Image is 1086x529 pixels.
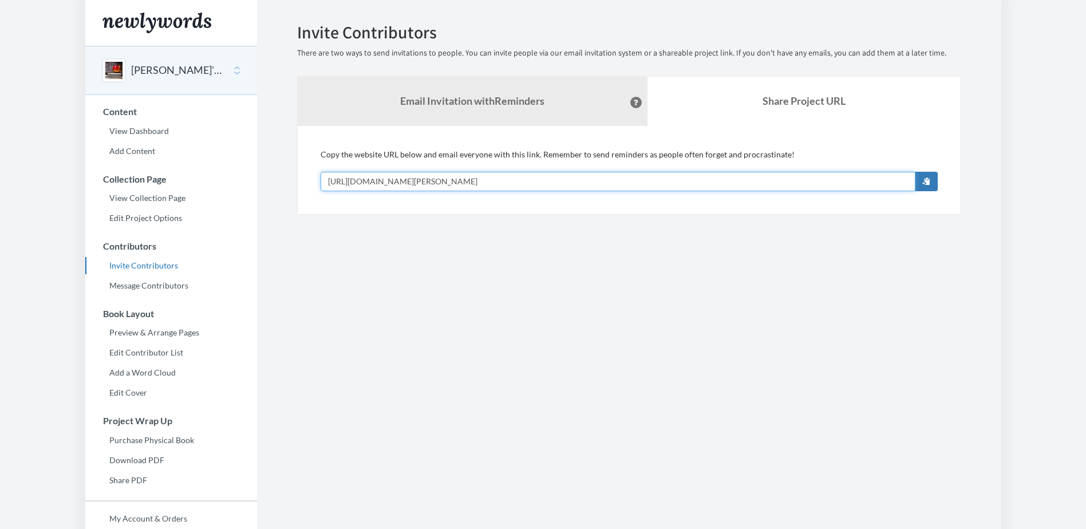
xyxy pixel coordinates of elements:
[85,452,257,469] a: Download PDF
[85,384,257,401] a: Edit Cover
[85,324,257,341] a: Preview & Arrange Pages
[85,123,257,140] a: View Dashboard
[85,510,257,527] a: My Account & Orders
[85,143,257,160] a: Add Content
[85,210,257,227] a: Edit Project Options
[85,277,257,294] a: Message Contributors
[297,48,961,59] p: There are two ways to send invitations to people. You can invite people via our email invitation ...
[321,149,938,191] div: Copy the website URL below and email everyone with this link. Remember to send reminders as peopl...
[102,13,211,33] img: Newlywords logo
[86,309,257,319] h3: Book Layout
[763,94,846,107] b: Share Project URL
[85,472,257,489] a: Share PDF
[86,416,257,426] h3: Project Wrap Up
[23,8,64,18] span: Support
[400,94,544,107] strong: Email Invitation with Reminders
[85,432,257,449] a: Purchase Physical Book
[85,190,257,207] a: View Collection Page
[297,23,961,42] h2: Invite Contributors
[85,364,257,381] a: Add a Word Cloud
[131,63,224,78] button: [PERSON_NAME]'s Next Chapter
[86,106,257,117] h3: Content
[85,344,257,361] a: Edit Contributor List
[86,174,257,184] h3: Collection Page
[86,241,257,251] h3: Contributors
[85,257,257,274] a: Invite Contributors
